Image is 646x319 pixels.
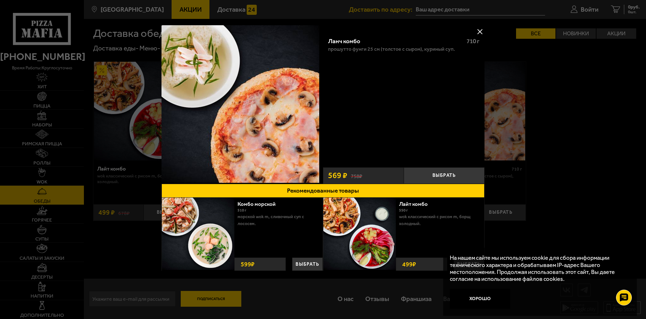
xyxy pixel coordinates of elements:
[450,254,626,282] p: На нашем сайте мы используем cookie для сбора информации технического характера и обрабатываем IP...
[328,38,461,45] div: Ланч комбо
[399,213,480,227] p: Wok классический с рисом M, Борщ холодный.
[161,184,484,198] button: Рекомендованные товары
[328,46,455,52] p: Прошутто Фунги 25 см (толстое с сыром), Куриный суп.
[399,208,408,212] span: 550 г
[292,258,323,271] button: Выбрать
[450,289,510,309] button: Хорошо
[404,167,484,184] button: Выбрать
[467,38,479,45] span: 710 г
[239,258,256,270] strong: 599 ₽
[328,171,347,180] span: 569 ₽
[401,258,418,270] strong: 499 ₽
[238,213,318,227] p: Морской Wok M, Сливочный суп с лососем.
[238,208,246,212] span: 510 г
[238,201,282,207] a: Комбо морской
[399,201,434,207] a: Лайт комбо
[161,25,323,184] a: Ланч комбо
[351,172,362,179] s: 758 ₽
[161,25,319,183] img: Ланч комбо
